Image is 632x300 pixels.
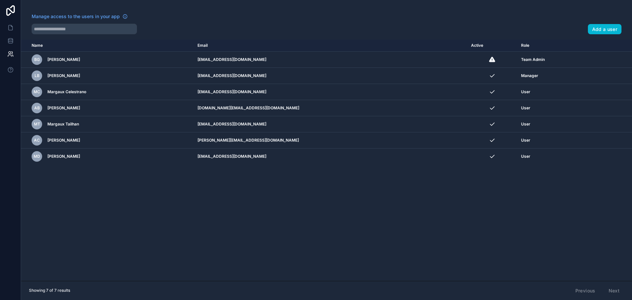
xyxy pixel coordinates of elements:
td: [EMAIL_ADDRESS][DOMAIN_NAME] [194,52,467,68]
th: Active [467,40,517,52]
td: [EMAIL_ADDRESS][DOMAIN_NAME] [194,116,467,132]
span: Margaux Tailhan [47,122,79,127]
button: Add a user [588,24,622,35]
th: Name [21,40,194,52]
td: [EMAIL_ADDRESS][DOMAIN_NAME] [194,149,467,165]
a: Manage access to the users in your app [32,13,128,20]
span: [PERSON_NAME] [47,57,80,62]
span: AC [34,138,40,143]
span: User [521,154,530,159]
div: scrollable content [21,40,632,281]
span: Md [34,154,40,159]
td: [DOMAIN_NAME][EMAIL_ADDRESS][DOMAIN_NAME] [194,100,467,116]
span: [PERSON_NAME] [47,73,80,78]
td: [EMAIL_ADDRESS][DOMAIN_NAME] [194,84,467,100]
span: [PERSON_NAME] [47,154,80,159]
span: BG [34,57,40,62]
th: Email [194,40,467,52]
span: User [521,138,530,143]
span: Showing 7 of 7 results [29,288,70,293]
span: Manage access to the users in your app [32,13,120,20]
span: Manager [521,73,538,78]
span: AB [34,105,40,111]
span: MC [34,89,40,95]
span: [PERSON_NAME] [47,105,80,111]
span: MT [34,122,40,127]
span: Team Admin [521,57,545,62]
span: User [521,89,530,95]
th: Role [517,40,596,52]
span: [PERSON_NAME] [47,138,80,143]
span: LB [35,73,39,78]
span: User [521,122,530,127]
td: [EMAIL_ADDRESS][DOMAIN_NAME] [194,68,467,84]
span: Margaux Celestrano [47,89,86,95]
span: User [521,105,530,111]
td: [PERSON_NAME][EMAIL_ADDRESS][DOMAIN_NAME] [194,132,467,149]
